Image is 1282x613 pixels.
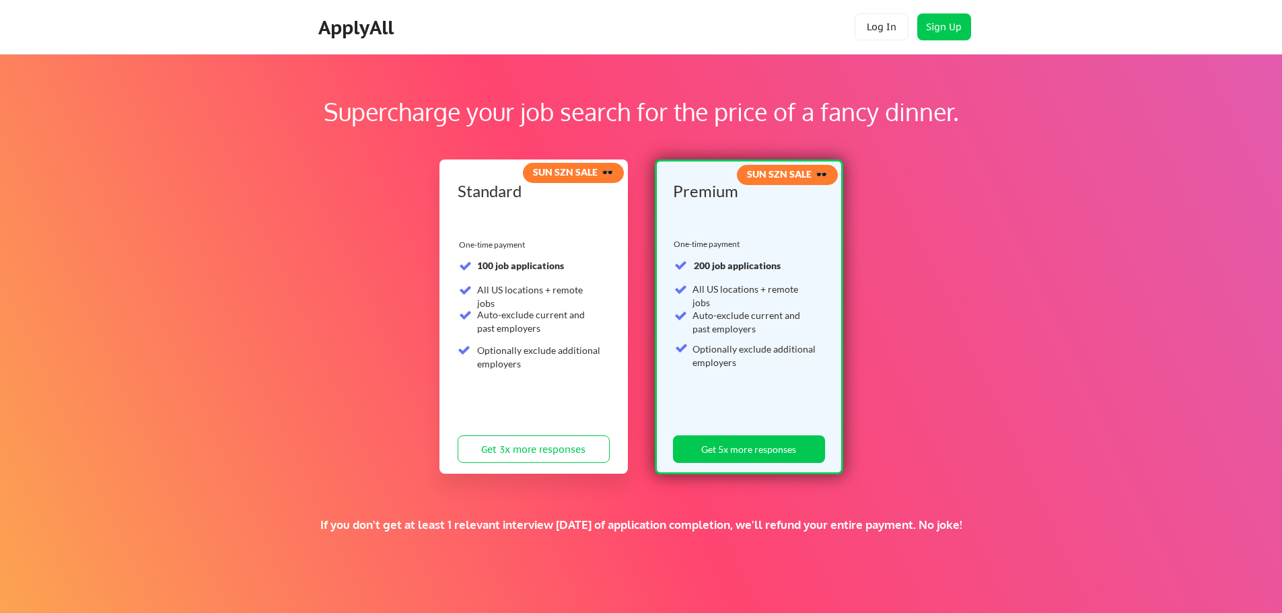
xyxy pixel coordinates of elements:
[458,183,605,199] div: Standard
[234,517,1048,532] div: If you don't get at least 1 relevant interview [DATE] of application completion, we'll refund you...
[917,13,971,40] button: Sign Up
[692,309,817,335] div: Auto-exclude current and past employers
[692,283,817,309] div: All US locations + remote jobs
[477,260,564,271] strong: 100 job applications
[318,16,398,39] div: ApplyAll
[694,260,781,271] strong: 200 job applications
[86,94,1196,130] div: Supercharge your job search for the price of a fancy dinner.
[459,240,529,250] div: One-time payment
[673,183,820,199] div: Premium
[477,308,602,334] div: Auto-exclude current and past employers
[477,283,602,310] div: All US locations + remote jobs
[458,435,610,463] button: Get 3x more responses
[477,344,602,370] div: Optionally exclude additional employers
[674,239,744,250] div: One-time payment
[533,166,613,178] strong: SUN SZN SALE 🕶️
[855,13,909,40] button: Log In
[673,435,825,463] button: Get 5x more responses
[747,168,827,180] strong: SUN SZN SALE 🕶️
[692,342,817,369] div: Optionally exclude additional employers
